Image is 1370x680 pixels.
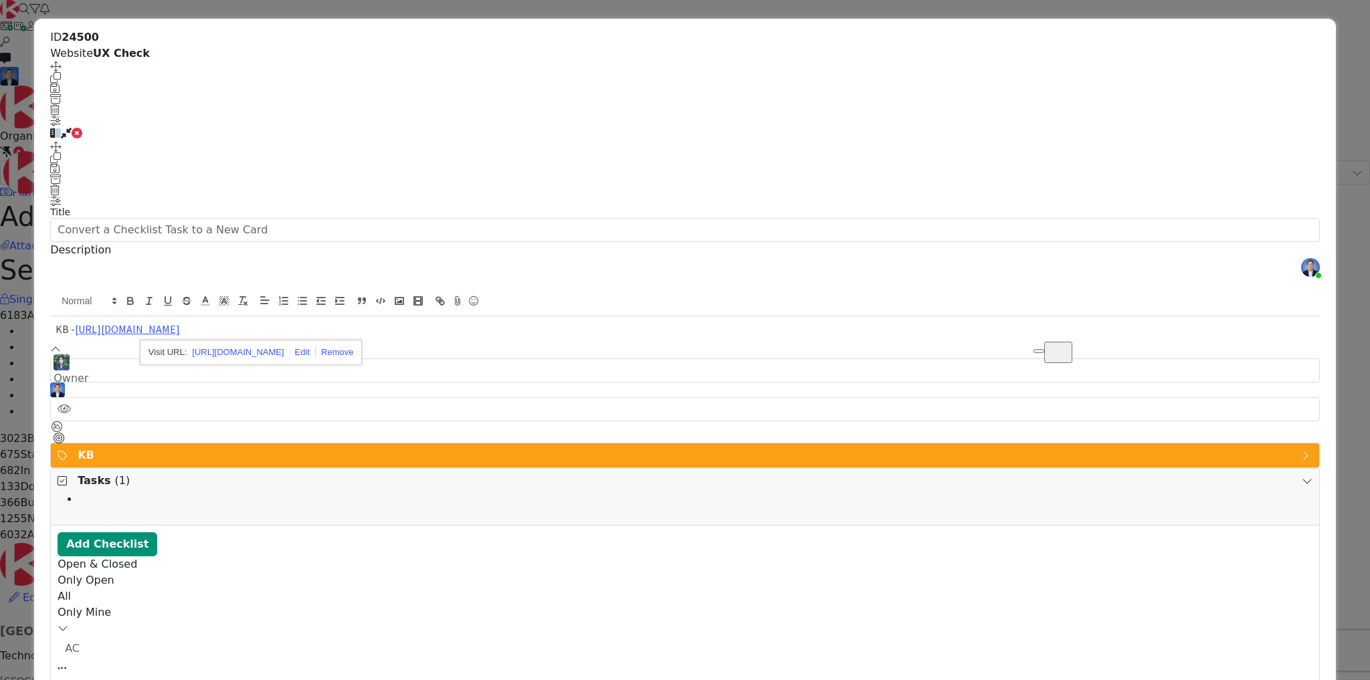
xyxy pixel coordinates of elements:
[50,47,93,60] span: Website
[75,322,180,336] a: [URL][DOMAIN_NAME]
[93,47,150,60] b: UX Check
[78,447,1295,463] span: KB
[58,556,1312,572] div: Open & Closed
[58,532,157,556] button: Add Checklist
[58,604,1312,620] div: Only Mine
[192,344,284,361] a: [URL][DOMAIN_NAME]
[62,31,99,43] b: 24500
[50,316,1320,342] div: To enrich screen reader interactions, please activate Accessibility in Grammarly extension settings
[56,322,1314,337] p: KB -
[58,637,1312,661] input: Add Checklist...
[50,206,70,218] label: Title
[50,31,99,43] span: ID
[78,473,1295,489] span: Tasks
[50,382,65,397] img: DP
[58,572,1312,588] div: Only Open
[115,474,130,487] span: ( 1 )
[1301,258,1320,277] img: 0C7sLYpboC8qJ4Pigcws55mStztBx44M.png
[58,588,1312,604] div: All
[54,372,88,384] span: Owner
[50,243,111,256] span: Description
[50,218,1320,242] input: type card name here...
[54,354,70,370] img: CR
